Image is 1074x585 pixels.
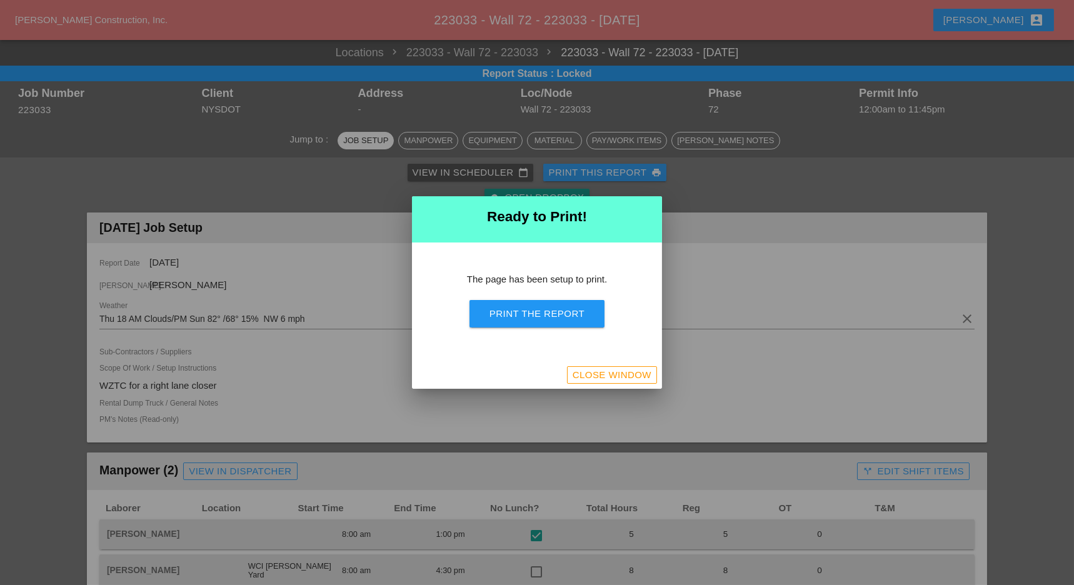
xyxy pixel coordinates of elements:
[469,300,605,327] button: Print the Report
[442,272,632,287] p: The page has been setup to print.
[567,366,657,384] button: Close Window
[422,206,652,227] h2: Ready to Print!
[489,307,585,321] div: Print the Report
[573,368,651,382] div: Close Window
